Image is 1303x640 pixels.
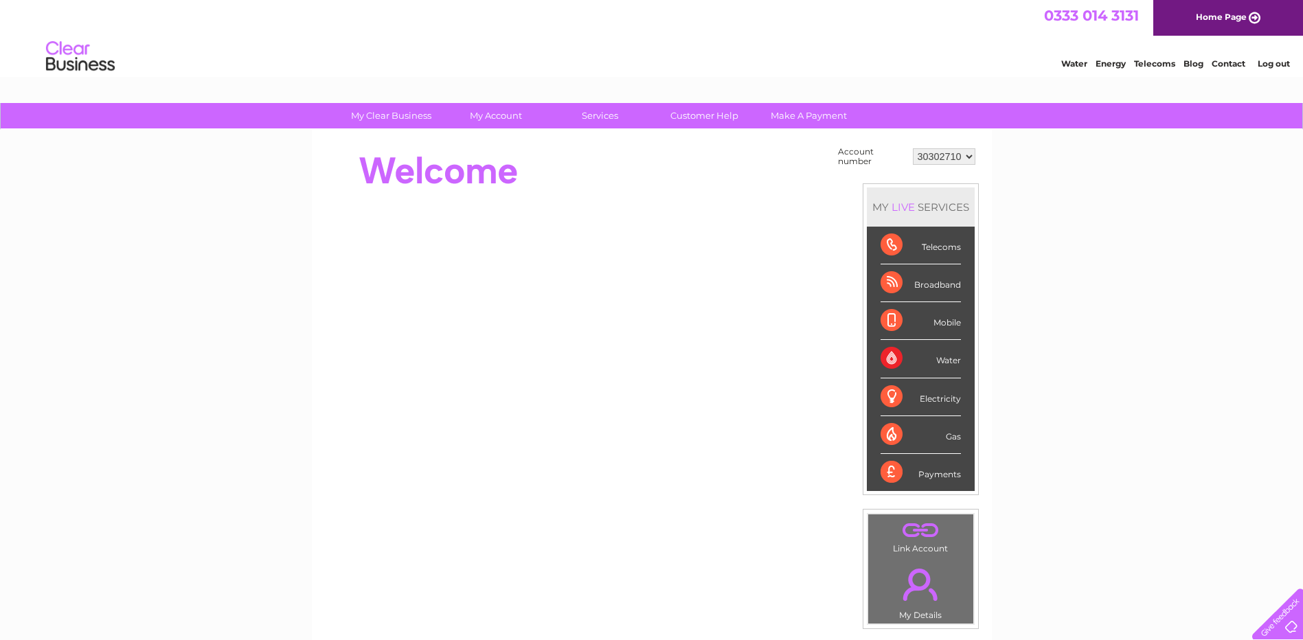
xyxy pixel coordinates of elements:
[881,302,961,340] div: Mobile
[752,103,865,128] a: Make A Payment
[1134,58,1175,69] a: Telecoms
[872,518,970,542] a: .
[328,8,977,67] div: Clear Business is a trading name of Verastar Limited (registered in [GEOGRAPHIC_DATA] No. 3667643...
[1044,7,1139,24] a: 0333 014 3131
[867,187,975,227] div: MY SERVICES
[335,103,448,128] a: My Clear Business
[881,378,961,416] div: Electricity
[881,227,961,264] div: Telecoms
[889,201,918,214] div: LIVE
[881,264,961,302] div: Broadband
[648,103,761,128] a: Customer Help
[881,454,961,491] div: Payments
[439,103,552,128] a: My Account
[868,557,974,624] td: My Details
[868,514,974,557] td: Link Account
[1096,58,1126,69] a: Energy
[872,560,970,608] a: .
[835,144,909,170] td: Account number
[881,416,961,454] div: Gas
[1258,58,1290,69] a: Log out
[543,103,657,128] a: Services
[1061,58,1087,69] a: Water
[45,36,115,78] img: logo.png
[881,340,961,378] div: Water
[1183,58,1203,69] a: Blog
[1212,58,1245,69] a: Contact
